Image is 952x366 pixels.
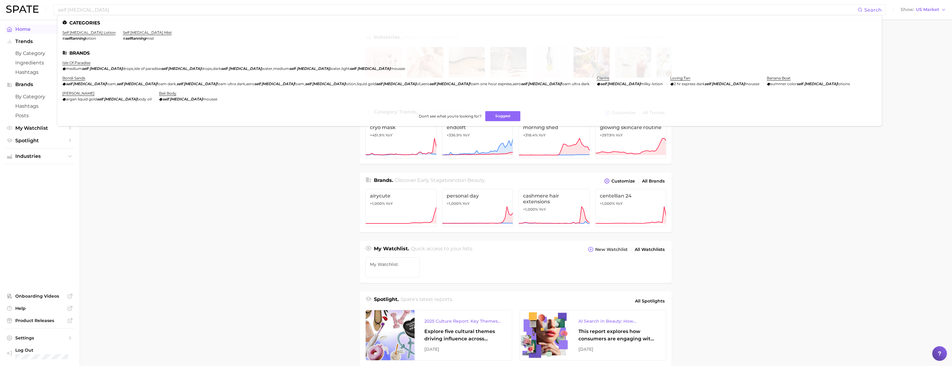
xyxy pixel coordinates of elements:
span: by Category [15,50,64,56]
a: [PERSON_NAME] [62,91,94,96]
span: US Market [916,8,939,11]
h2: Quick access to your lists. [411,245,473,254]
a: Product Releases [5,316,75,325]
span: All Brands [642,179,665,184]
span: mist [146,36,154,41]
a: by Category [5,92,75,101]
span: oil [416,82,420,86]
img: SPATE [6,5,39,13]
span: YoY [386,201,393,206]
span: glowing skincare routine [600,125,662,130]
span: drops [201,66,212,71]
em: [MEDICAL_DATA] [712,82,745,86]
em: self [600,82,607,86]
span: foam [106,82,116,86]
em: [MEDICAL_DATA] [229,66,262,71]
a: All Watchlists [633,245,666,254]
span: foam dark [157,82,176,86]
span: New Watchlist [595,247,628,252]
em: self [430,82,436,86]
span: YoY [463,201,470,206]
em: self [82,66,88,71]
a: loving tan [670,76,690,80]
a: Home [5,24,75,34]
span: YoY [616,133,623,138]
span: cryo mask [370,125,432,130]
em: self [161,66,167,71]
span: beauty [467,177,485,183]
span: Customize [611,179,635,184]
em: self [117,82,123,86]
span: foam one hour express [470,82,512,86]
span: mousse [203,97,217,101]
em: [MEDICAL_DATA] [104,97,137,101]
span: Don't see what you're looking for? [419,114,482,118]
a: personal day>1,000% YoY [442,189,513,227]
span: YoY [616,201,623,206]
span: medium [66,66,82,71]
span: +318.4% [523,133,538,137]
span: - [356,66,357,71]
span: My Watchlist [15,125,64,131]
span: Brands [15,82,64,87]
span: isle of paradise [134,66,161,71]
button: Customize [603,177,637,185]
span: lotion [85,36,96,41]
span: All Watchlists [635,247,665,252]
a: glowing skincare routine+297.9% YoY [595,121,666,158]
span: liquid gold [357,82,376,86]
span: airycute [370,193,432,199]
em: self [177,82,183,86]
span: Show [901,8,914,11]
span: - [295,66,297,71]
a: All Brands [640,177,666,185]
span: - [803,82,804,86]
span: Ingredients [15,60,64,66]
a: airycute>1,000% YoY [365,189,437,227]
span: lotion [345,82,356,86]
em: self [797,82,803,86]
em: [MEDICAL_DATA] [184,82,217,86]
span: summer color [770,82,797,86]
span: >1,000% [600,201,615,206]
li: Categories [62,20,877,25]
a: 2025 Culture Report: Key Themes That Are Shaping Consumer DemandExplore five cultural themes driv... [365,310,512,361]
span: Hashtags [15,103,64,109]
em: [MEDICAL_DATA] [124,82,157,86]
button: Brands [5,80,75,89]
a: Settings [5,333,75,342]
em: [MEDICAL_DATA] [437,82,470,86]
a: Log out. Currently logged in with e-mail doyeon@spate.nyc. [5,346,75,361]
em: [MEDICAL_DATA] [90,66,123,71]
span: drops [123,66,133,71]
div: [DATE] [424,346,502,353]
span: Settings [15,335,64,341]
a: cryo mask+451.9% YoY [365,121,437,158]
span: foam ultra dark [561,82,589,86]
span: - [88,66,90,71]
span: milky-lotion [640,82,663,86]
span: Onboarding Videos [15,293,64,299]
em: [MEDICAL_DATA] [297,66,330,71]
em: self [289,66,295,71]
a: morning shed+318.4% YoY [518,121,590,158]
div: Explore five cultural themes driving influence across beauty, food, and pop culture. [424,328,502,342]
em: [MEDICAL_DATA] [170,97,203,101]
em: [MEDICAL_DATA] [607,82,640,86]
span: Industries [15,154,64,159]
span: +336.9% [447,133,462,137]
em: self [221,66,227,71]
span: by Category [15,94,64,100]
span: YoY [539,207,546,212]
input: Search here for a brand, industry, or ingredient [57,5,858,15]
em: self [376,82,382,86]
span: mousse [390,66,405,71]
a: cashmere hair extensions>1,000% YoY [518,189,590,227]
a: bali body [159,91,176,96]
a: Posts [5,111,75,120]
span: aero [421,82,430,86]
a: banana boat [767,76,791,80]
span: My Watchlist [370,262,415,267]
em: self [163,97,169,101]
a: bondi sands [62,76,85,80]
